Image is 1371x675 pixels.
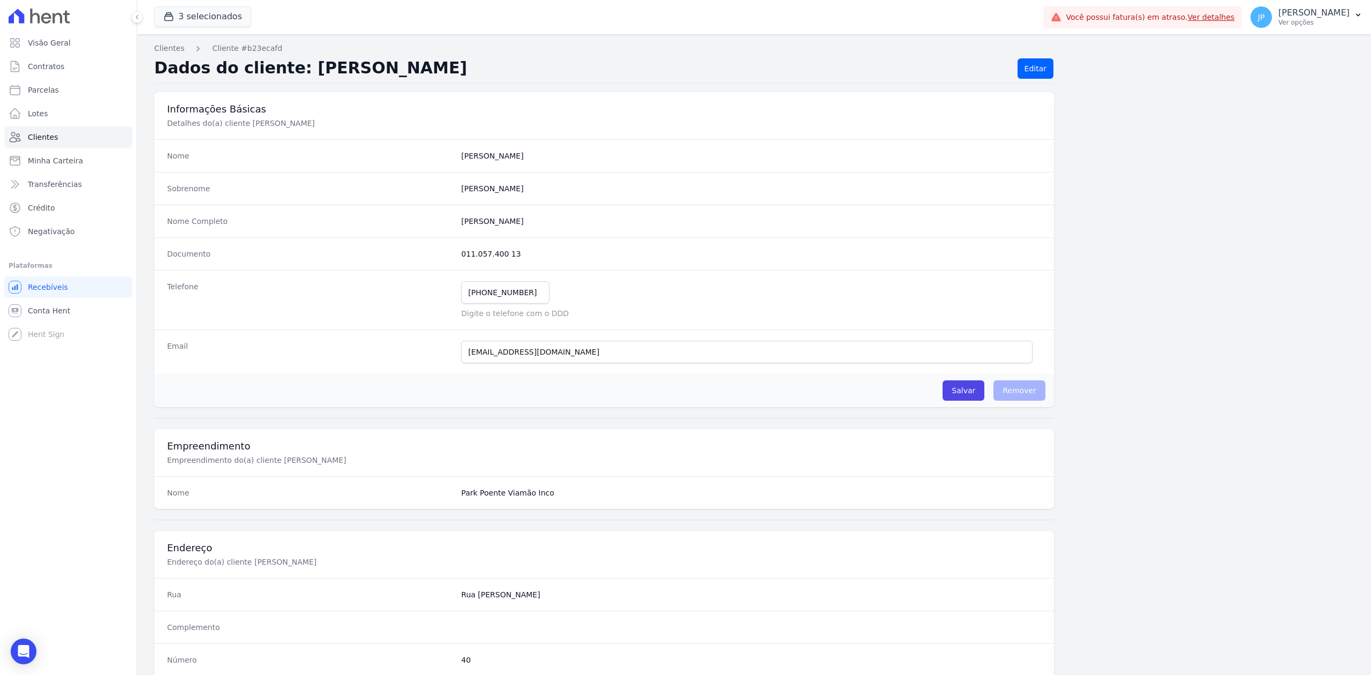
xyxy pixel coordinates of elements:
a: Transferências [4,174,132,195]
span: Recebíveis [28,282,68,292]
span: Clientes [28,132,58,142]
span: Você possui fatura(s) em atraso. [1066,12,1234,23]
dt: Número [167,655,453,665]
a: Visão Geral [4,32,132,54]
dt: Nome [167,487,453,498]
dd: 011.057.400 13 [461,249,1041,259]
p: Digite o telefone com o DDD [461,308,1041,319]
dt: Nome Completo [167,216,453,227]
h3: Informações Básicas [167,103,1041,116]
p: Empreendimento do(a) cliente [PERSON_NAME] [167,455,527,466]
dt: Email [167,341,453,363]
a: Minha Carteira [4,150,132,171]
span: Crédito [28,202,55,213]
dt: Complemento [167,622,453,633]
a: Negativação [4,221,132,242]
dt: Telefone [167,281,453,319]
h3: Empreendimento [167,440,1041,453]
a: Conta Hent [4,300,132,321]
p: Endereço do(a) cliente [PERSON_NAME] [167,557,527,567]
dd: [PERSON_NAME] [461,183,1041,194]
div: Open Intercom Messenger [11,639,36,664]
a: Recebíveis [4,276,132,298]
a: Editar [1018,58,1053,79]
h2: Dados do cliente: [PERSON_NAME] [154,58,1009,79]
p: [PERSON_NAME] [1278,7,1350,18]
a: Lotes [4,103,132,124]
a: Cliente #b23ecafd [212,43,282,54]
dt: Nome [167,151,453,161]
a: Crédito [4,197,132,219]
span: Contratos [28,61,64,72]
a: Clientes [154,43,184,54]
span: Lotes [28,108,48,119]
span: Remover [993,380,1045,401]
p: Ver opções [1278,18,1350,27]
dd: Rua [PERSON_NAME] [461,589,1041,600]
h3: Endereço [167,542,1041,554]
a: Contratos [4,56,132,77]
dd: 40 [461,655,1041,665]
span: Conta Hent [28,305,70,316]
dd: [PERSON_NAME] [461,151,1041,161]
input: Salvar [943,380,984,401]
div: Plataformas [9,259,128,272]
dt: Sobrenome [167,183,453,194]
dd: Park Poente Viamão Inco [461,487,1041,498]
dt: Rua [167,589,453,600]
span: JP [1258,13,1265,21]
a: Parcelas [4,79,132,101]
button: 3 selecionados [154,6,251,27]
a: Ver detalhes [1188,13,1235,21]
span: Visão Geral [28,37,71,48]
span: Negativação [28,226,75,237]
button: JP [PERSON_NAME] Ver opções [1242,2,1371,32]
a: Clientes [4,126,132,148]
span: Transferências [28,179,82,190]
span: Minha Carteira [28,155,83,166]
span: Parcelas [28,85,59,95]
p: Detalhes do(a) cliente [PERSON_NAME] [167,118,527,129]
dd: [PERSON_NAME] [461,216,1041,227]
nav: Breadcrumb [154,43,1354,54]
dt: Documento [167,249,453,259]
